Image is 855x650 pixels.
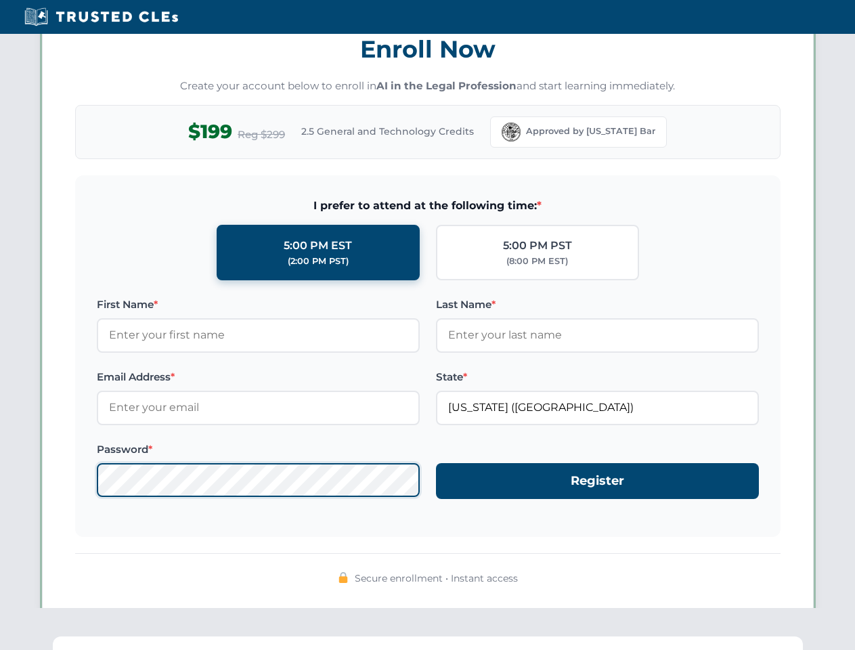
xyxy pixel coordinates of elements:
[97,441,420,458] label: Password
[436,297,759,313] label: Last Name
[526,125,655,138] span: Approved by [US_STATE] Bar
[238,127,285,143] span: Reg $299
[288,255,349,268] div: (2:00 PM PST)
[97,369,420,385] label: Email Address
[436,369,759,385] label: State
[436,391,759,425] input: Florida (FL)
[75,79,781,94] p: Create your account below to enroll in and start learning immediately.
[75,28,781,70] h3: Enroll Now
[436,318,759,352] input: Enter your last name
[436,463,759,499] button: Register
[188,116,232,147] span: $199
[376,79,517,92] strong: AI in the Legal Profession
[506,255,568,268] div: (8:00 PM EST)
[301,124,474,139] span: 2.5 General and Technology Credits
[97,297,420,313] label: First Name
[20,7,182,27] img: Trusted CLEs
[284,237,352,255] div: 5:00 PM EST
[97,318,420,352] input: Enter your first name
[503,237,572,255] div: 5:00 PM PST
[502,123,521,142] img: Florida Bar
[338,572,349,583] img: 🔒
[97,391,420,425] input: Enter your email
[355,571,518,586] span: Secure enrollment • Instant access
[97,197,759,215] span: I prefer to attend at the following time:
